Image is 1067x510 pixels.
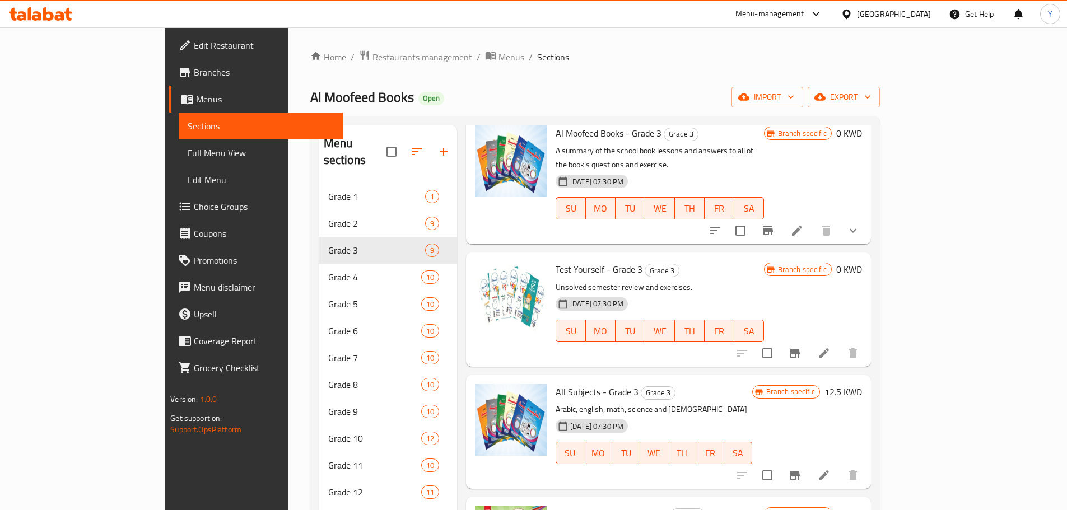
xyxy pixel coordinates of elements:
[169,193,343,220] a: Choice Groups
[808,87,880,107] button: export
[319,371,457,398] div: Grade 810
[675,197,705,219] button: TH
[422,353,439,363] span: 10
[586,197,616,219] button: MO
[328,244,425,257] span: Grade 3
[194,39,334,52] span: Edit Restaurant
[498,50,524,64] span: Menus
[169,247,343,274] a: Promotions
[836,261,862,277] h6: 0 KWD
[422,433,439,444] span: 12
[359,50,472,64] a: Restaurants management
[616,197,645,219] button: TU
[641,386,675,399] span: Grade 3
[817,347,831,360] a: Edit menu item
[705,320,734,342] button: FR
[319,344,457,371] div: Grade 710
[418,92,444,105] div: Open
[179,113,343,139] a: Sections
[756,341,779,365] span: Select to update
[422,406,439,417] span: 10
[426,218,439,229] span: 9
[731,87,803,107] button: import
[421,378,439,391] div: items
[756,464,779,487] span: Select to update
[754,217,781,244] button: Branch-specific-item
[740,90,794,104] span: import
[351,50,355,64] li: /
[846,224,860,237] svg: Show Choices
[817,469,831,482] a: Edit menu item
[430,138,457,165] button: Add section
[425,244,439,257] div: items
[422,487,439,498] span: 11
[475,384,547,456] img: All Subjects - Grade 3
[328,324,421,338] span: Grade 6
[709,323,730,339] span: FR
[556,320,586,342] button: SU
[561,323,581,339] span: SU
[421,432,439,445] div: items
[475,261,547,333] img: Test Yourself - Grade 3
[426,191,439,202] span: 1
[422,299,439,310] span: 10
[319,425,457,452] div: Grade 1012
[664,128,698,141] span: Grade 3
[425,190,439,203] div: items
[169,220,343,247] a: Coupons
[529,50,533,64] li: /
[170,422,241,437] a: Support.OpsPlatform
[556,442,584,464] button: SU
[734,197,764,219] button: SA
[319,398,457,425] div: Grade 910
[328,297,421,311] span: Grade 5
[188,119,334,133] span: Sections
[169,32,343,59] a: Edit Restaurant
[485,50,524,64] a: Menus
[556,280,764,294] p: Unsolved semester review and exercises.
[734,320,764,342] button: SA
[739,200,760,217] span: SA
[664,128,698,141] div: Grade 3
[328,458,421,472] span: Grade 11
[477,50,481,64] li: /
[196,92,334,106] span: Menus
[616,320,645,342] button: TU
[194,227,334,240] span: Coupons
[645,264,679,277] div: Grade 3
[724,442,752,464] button: SA
[310,50,880,64] nav: breadcrumb
[640,442,668,464] button: WE
[194,280,334,294] span: Menu disclaimer
[645,197,675,219] button: WE
[813,217,840,244] button: delete
[1048,8,1052,20] span: Y
[200,392,217,406] span: 1.0.0
[641,386,675,400] div: Grade 3
[169,327,343,354] a: Coverage Report
[556,383,639,400] span: All Subjects - Grade 3
[319,264,457,291] div: Grade 410
[739,323,760,339] span: SA
[328,405,421,418] div: Grade 9
[836,125,862,141] h6: 0 KWD
[709,200,730,217] span: FR
[824,384,862,400] h6: 12.5 KWD
[425,217,439,230] div: items
[422,460,439,471] span: 10
[650,200,670,217] span: WE
[475,125,547,197] img: Al Moofeed Books - Grade 3
[328,351,421,364] div: Grade 7
[170,392,198,406] span: Version:
[194,361,334,375] span: Grocery Checklist
[179,139,343,166] a: Full Menu View
[179,166,343,193] a: Edit Menu
[556,125,661,142] span: Al Moofeed Books - Grade 3
[194,65,334,79] span: Branches
[328,270,421,284] span: Grade 4
[188,173,334,186] span: Edit Menu
[790,224,804,237] a: Edit menu item
[328,432,421,445] span: Grade 10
